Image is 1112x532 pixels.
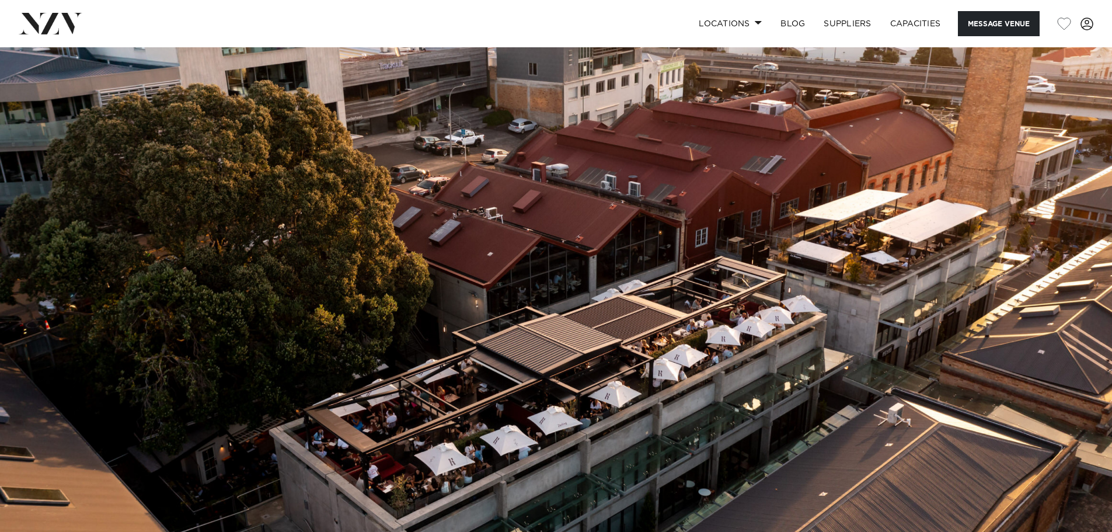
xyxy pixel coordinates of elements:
[689,11,771,36] a: Locations
[771,11,814,36] a: BLOG
[958,11,1040,36] button: Message Venue
[881,11,950,36] a: Capacities
[19,13,82,34] img: nzv-logo.png
[814,11,880,36] a: SUPPLIERS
